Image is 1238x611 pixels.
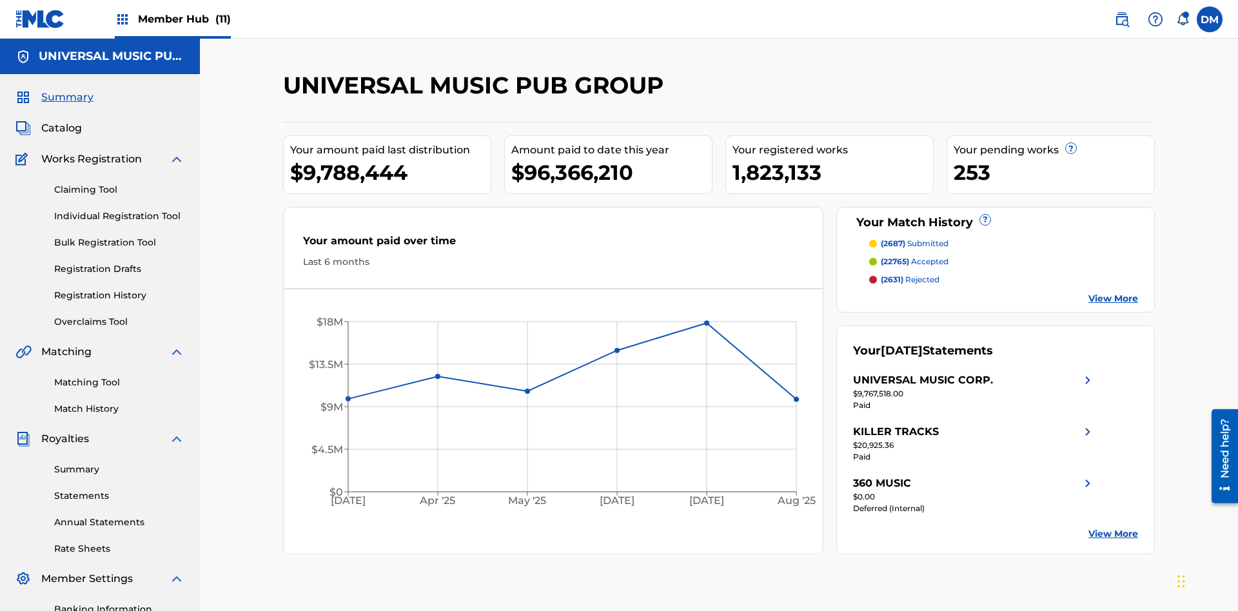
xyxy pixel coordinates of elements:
[1202,404,1238,510] iframe: Resource Center
[329,486,343,498] tspan: $0
[331,495,366,507] tspan: [DATE]
[303,255,803,269] div: Last 6 months
[1088,292,1138,305] a: View More
[54,542,184,556] a: Rate Sheets
[1080,424,1096,440] img: right chevron icon
[881,256,948,267] p: accepted
[511,158,712,187] div: $96,366,210
[15,571,31,587] img: Member Settings
[54,489,184,503] a: Statements
[853,400,1096,411] div: Paid
[309,358,343,371] tspan: $13.5M
[41,121,82,136] span: Catalog
[169,431,184,447] img: expand
[283,71,670,100] h2: UNIVERSAL MUSIC PUB GROUP
[15,431,31,447] img: Royalties
[169,571,184,587] img: expand
[853,373,1096,411] a: UNIVERSAL MUSIC CORP.right chevron icon$9,767,518.00Paid
[1080,476,1096,491] img: right chevron icon
[881,275,903,284] span: (2631)
[54,315,184,329] a: Overclaims Tool
[39,49,184,64] h5: UNIVERSAL MUSIC PUB GROUP
[54,289,184,302] a: Registration History
[853,451,1096,463] div: Paid
[853,342,993,360] div: Your Statements
[290,142,491,158] div: Your amount paid last distribution
[15,344,32,360] img: Matching
[1080,373,1096,388] img: right chevron icon
[777,495,816,507] tspan: Aug '25
[290,158,491,187] div: $9,788,444
[1177,562,1185,601] div: Drag
[54,516,184,529] a: Annual Statements
[138,12,231,26] span: Member Hub
[420,495,456,507] tspan: Apr '25
[690,495,725,507] tspan: [DATE]
[853,373,993,388] div: UNIVERSAL MUSIC CORP.
[311,443,343,456] tspan: $4.5M
[15,121,82,136] a: CatalogCatalog
[853,476,911,491] div: 360 MUSIC
[853,214,1139,231] div: Your Match History
[303,233,803,255] div: Your amount paid over time
[869,256,1139,267] a: (22765) accepted
[732,142,933,158] div: Your registered works
[15,121,31,136] img: Catalog
[41,431,89,447] span: Royalties
[1088,527,1138,541] a: View More
[509,495,547,507] tspan: May '25
[54,402,184,416] a: Match History
[732,158,933,187] div: 1,823,133
[169,344,184,360] img: expand
[15,49,31,64] img: Accounts
[41,90,93,105] span: Summary
[853,424,1096,463] a: KILLER TRACKSright chevron icon$20,925.36Paid
[15,151,32,167] img: Works Registration
[881,274,939,286] p: rejected
[600,495,635,507] tspan: [DATE]
[41,344,92,360] span: Matching
[881,238,905,248] span: (2687)
[1197,6,1223,32] div: User Menu
[1066,143,1076,153] span: ?
[15,90,31,105] img: Summary
[1176,13,1189,26] div: Notifications
[1109,6,1135,32] a: Public Search
[869,274,1139,286] a: (2631) rejected
[1114,12,1130,27] img: search
[853,440,1096,451] div: $20,925.36
[881,257,909,266] span: (22765)
[54,236,184,249] a: Bulk Registration Tool
[320,401,343,413] tspan: $9M
[881,238,948,249] p: submitted
[853,476,1096,514] a: 360 MUSICright chevron icon$0.00Deferred (Internal)
[215,13,231,25] span: (11)
[115,12,130,27] img: Top Rightsholders
[169,151,184,167] img: expand
[41,151,142,167] span: Works Registration
[54,183,184,197] a: Claiming Tool
[869,238,1139,249] a: (2687) submitted
[54,463,184,476] a: Summary
[954,158,1154,187] div: 253
[1143,6,1168,32] div: Help
[853,388,1096,400] div: $9,767,518.00
[881,344,923,358] span: [DATE]
[954,142,1154,158] div: Your pending works
[41,571,133,587] span: Member Settings
[853,424,939,440] div: KILLER TRACKS
[54,376,184,389] a: Matching Tool
[1174,549,1238,611] iframe: Chat Widget
[54,262,184,276] a: Registration Drafts
[853,491,1096,503] div: $0.00
[317,316,343,328] tspan: $18M
[980,215,990,225] span: ?
[54,209,184,223] a: Individual Registration Tool
[15,90,93,105] a: SummarySummary
[511,142,712,158] div: Amount paid to date this year
[853,503,1096,514] div: Deferred (Internal)
[1148,12,1163,27] img: help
